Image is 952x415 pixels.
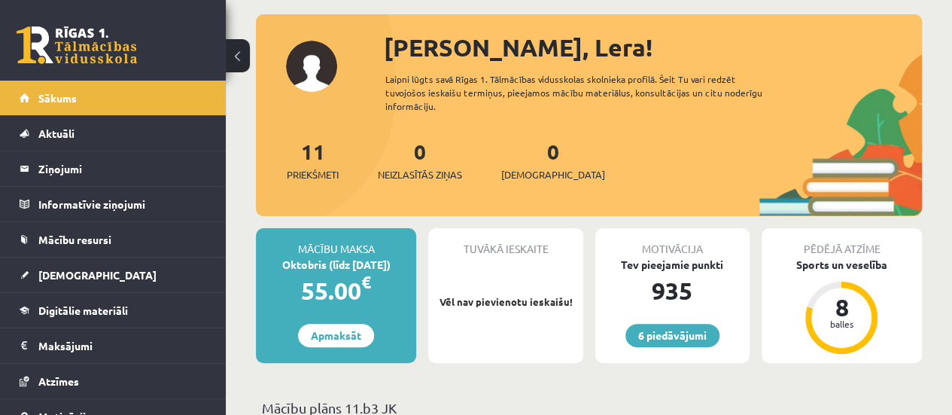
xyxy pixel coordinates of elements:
[38,151,207,186] legend: Ziņojumi
[762,257,922,273] div: Sports un veselība
[38,374,79,388] span: Atzīmes
[20,328,207,363] a: Maksājumi
[20,116,207,151] a: Aktuāli
[595,273,750,309] div: 935
[20,364,207,398] a: Atzīmes
[501,138,605,182] a: 0[DEMOGRAPHIC_DATA]
[384,29,922,66] div: [PERSON_NAME], Lera!
[298,324,374,347] a: Apmaksāt
[819,319,864,328] div: balles
[762,257,922,356] a: Sports un veselība 8 balles
[38,304,128,317] span: Digitālie materiāli
[38,187,207,221] legend: Informatīvie ziņojumi
[595,257,750,273] div: Tev pieejamie punkti
[17,26,137,64] a: Rīgas 1. Tālmācības vidusskola
[501,167,605,182] span: [DEMOGRAPHIC_DATA]
[287,167,339,182] span: Priekšmeti
[20,81,207,115] a: Sākums
[385,72,785,113] div: Laipni lūgts savā Rīgas 1. Tālmācības vidusskolas skolnieka profilā. Šeit Tu vari redzēt tuvojošo...
[38,91,77,105] span: Sākums
[625,324,719,347] a: 6 piedāvājumi
[428,228,582,257] div: Tuvākā ieskaite
[20,187,207,221] a: Informatīvie ziņojumi
[20,258,207,292] a: [DEMOGRAPHIC_DATA]
[436,294,575,310] p: Vēl nav pievienotu ieskaišu!
[287,138,339,182] a: 11Priekšmeti
[595,228,750,257] div: Motivācija
[256,273,416,309] div: 55.00
[256,257,416,273] div: Oktobris (līdz [DATE])
[38,268,157,282] span: [DEMOGRAPHIC_DATA]
[20,293,207,328] a: Digitālie materiāli
[20,222,207,257] a: Mācību resursi
[819,295,864,319] div: 8
[256,228,416,257] div: Mācību maksa
[38,233,111,246] span: Mācību resursi
[361,271,371,293] span: €
[38,328,207,363] legend: Maksājumi
[38,127,75,140] span: Aktuāli
[378,167,462,182] span: Neizlasītās ziņas
[762,228,922,257] div: Pēdējā atzīme
[20,151,207,186] a: Ziņojumi
[378,138,462,182] a: 0Neizlasītās ziņas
